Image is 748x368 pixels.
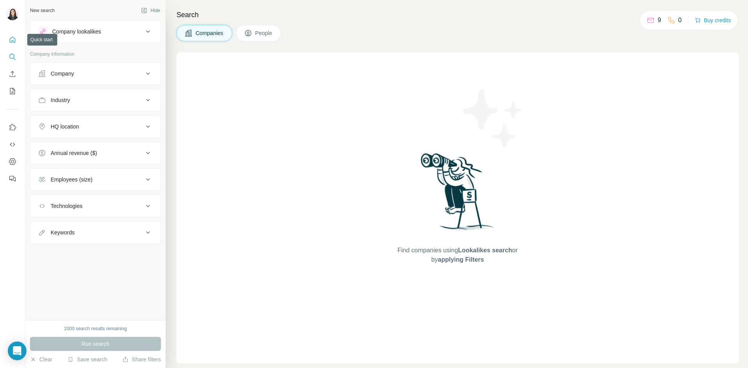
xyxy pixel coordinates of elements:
button: Quick start [6,33,19,47]
button: Buy credits [695,15,731,26]
button: Use Surfe on LinkedIn [6,120,19,134]
div: Company lookalikes [52,28,101,35]
div: Employees (size) [51,176,92,183]
button: Technologies [30,197,161,215]
div: HQ location [51,123,79,130]
button: Share filters [122,356,161,363]
p: 9 [658,16,661,25]
button: My lists [6,84,19,98]
div: Keywords [51,229,74,236]
span: Lookalikes search [458,247,512,254]
img: Avatar [6,8,19,20]
button: Industry [30,91,161,109]
img: Surfe Illustration - Stars [458,83,528,153]
button: Enrich CSV [6,67,19,81]
img: Surfe Illustration - Woman searching with binoculars [417,151,498,238]
span: Find companies using or by [395,246,520,264]
button: Hide [136,5,166,16]
p: Company information [30,51,161,58]
div: Annual revenue ($) [51,149,97,157]
span: People [255,29,273,37]
div: New search [30,7,55,14]
button: Annual revenue ($) [30,144,161,162]
button: Feedback [6,172,19,186]
div: 2000 search results remaining [64,325,127,332]
button: Clear [30,356,52,363]
button: Company [30,64,161,83]
button: Company lookalikes [30,22,161,41]
button: Dashboard [6,155,19,169]
button: Search [6,50,19,64]
p: 0 [678,16,682,25]
div: Open Intercom Messenger [8,342,26,360]
button: Use Surfe API [6,137,19,151]
button: Keywords [30,223,161,242]
div: Technologies [51,202,83,210]
button: Save search [67,356,107,363]
button: HQ location [30,117,161,136]
div: Company [51,70,74,77]
div: Industry [51,96,70,104]
span: Companies [196,29,224,37]
button: Employees (size) [30,170,161,189]
h4: Search [176,9,739,20]
span: applying Filters [438,256,484,263]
